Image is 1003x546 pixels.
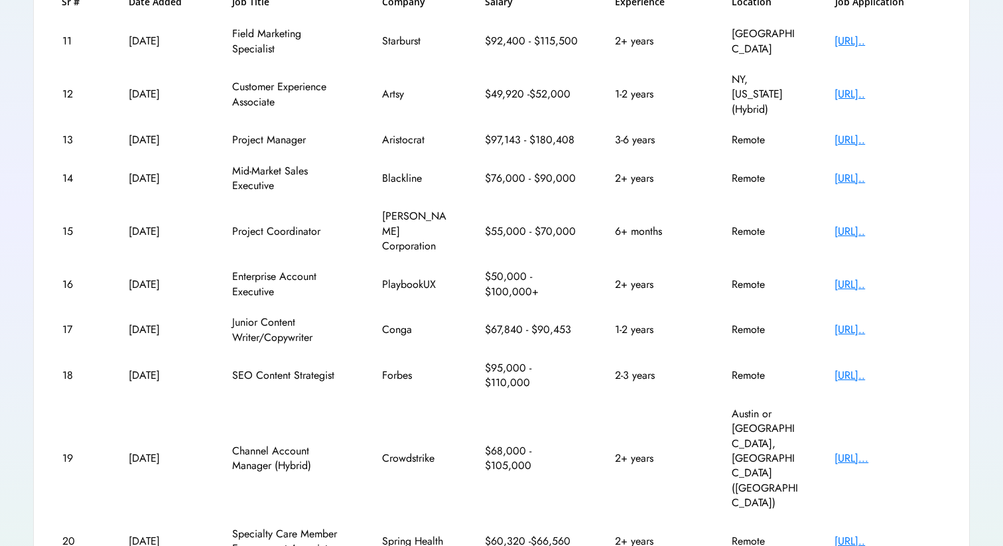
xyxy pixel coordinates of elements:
div: [PERSON_NAME] Corporation [382,209,448,253]
div: 2+ years [615,451,695,466]
div: [DATE] [129,451,195,466]
div: 18 [62,368,92,383]
div: Remote [732,224,798,239]
div: 2+ years [615,34,695,48]
div: 12 [62,87,92,102]
div: Channel Account Manager (Hybrid) [232,444,345,474]
div: Blackline [382,171,448,186]
div: Enterprise Account Executive [232,269,345,299]
div: Starburst [382,34,448,48]
div: $97,143 - $180,408 [485,133,578,147]
div: SEO Content Strategist [232,368,345,383]
div: 13 [62,133,92,147]
div: $50,000 - $100,000+ [485,269,578,299]
div: Remote [732,368,798,383]
div: 1-2 years [615,322,695,337]
div: Artsy [382,87,448,102]
div: [DATE] [129,224,195,239]
div: Crowdstrike [382,451,448,466]
div: Aristocrat [382,133,448,147]
div: $76,000 - $90,000 [485,171,578,186]
div: [URL].. [835,277,941,292]
div: [DATE] [129,322,195,337]
div: $95,000 - $110,000 [485,361,578,391]
div: $55,000 - $70,000 [485,224,578,239]
div: Customer Experience Associate [232,80,345,109]
div: Austin or [GEOGRAPHIC_DATA], [GEOGRAPHIC_DATA] ([GEOGRAPHIC_DATA]) [732,407,798,511]
div: 1-2 years [615,87,695,102]
div: Junior Content Writer/Copywriter [232,315,345,345]
div: NY, [US_STATE] (Hybrid) [732,72,798,117]
div: [DATE] [129,133,195,147]
div: [URL].. [835,368,941,383]
div: 3-6 years [615,133,695,147]
div: [URL]... [835,451,941,466]
div: $92,400 - $115,500 [485,34,578,48]
div: 2+ years [615,277,695,292]
div: [URL].. [835,34,941,48]
div: Remote [732,171,798,186]
div: [DATE] [129,171,195,186]
div: 14 [62,171,92,186]
div: [URL].. [835,87,941,102]
div: 19 [62,451,92,466]
div: [DATE] [129,34,195,48]
div: 15 [62,224,92,239]
div: [DATE] [129,277,195,292]
div: 6+ months [615,224,695,239]
div: Conga [382,322,448,337]
div: Project Manager [232,133,345,147]
div: 11 [62,34,92,48]
div: $49,920 -$52,000 [485,87,578,102]
div: $67,840 - $90,453 [485,322,578,337]
div: Remote [732,322,798,337]
div: [URL].. [835,133,941,147]
div: 2+ years [615,171,695,186]
div: [GEOGRAPHIC_DATA] [732,27,798,56]
div: Remote [732,133,798,147]
div: Field Marketing Specialist [232,27,345,56]
div: 17 [62,322,92,337]
div: Mid-Market Sales Executive [232,164,345,194]
div: 16 [62,277,92,292]
div: PlaybookUX [382,277,448,292]
div: [URL].. [835,224,941,239]
div: Remote [732,277,798,292]
div: Forbes [382,368,448,383]
div: [URL].. [835,171,941,186]
div: [DATE] [129,87,195,102]
div: $68,000 - $105,000 [485,444,578,474]
div: Project Coordinator [232,224,345,239]
div: [DATE] [129,368,195,383]
div: [URL].. [835,322,941,337]
div: 2-3 years [615,368,695,383]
